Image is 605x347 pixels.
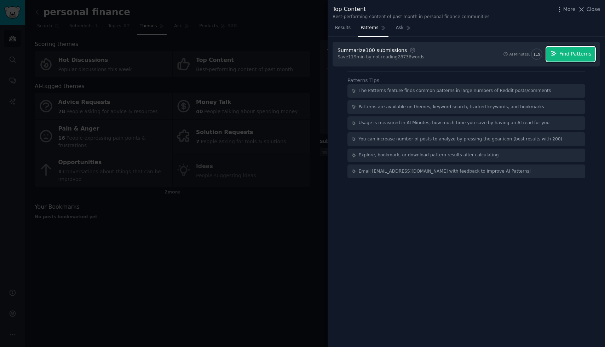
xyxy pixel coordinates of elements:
span: Find Patterns [559,50,592,58]
label: Patterns Tips [347,77,379,83]
div: Save 119 min by not reading 28736 words [338,54,424,60]
div: Top Content [333,5,490,14]
div: Patterns are available on themes, keyword search, tracked keywords, and bookmarks [359,104,544,110]
div: Explore, bookmark, or download pattern results after calculating [359,152,499,158]
button: Close [578,6,600,13]
span: Ask [396,25,404,31]
span: More [563,6,576,13]
span: Close [587,6,600,13]
div: The Patterns feature finds common patterns in large numbers of Reddit posts/comments [359,88,551,94]
div: Summarize 100 submissions [338,47,407,54]
div: Usage is measured in AI Minutes, how much time you save by having an AI read for you [359,120,550,126]
a: Ask [393,22,414,37]
button: Find Patterns [546,47,595,62]
span: 119 [533,52,540,57]
div: You can increase number of posts to analyze by pressing the gear icon (best results with 200) [359,136,563,143]
div: Best-performing content of past month in personal finance communities [333,14,490,20]
a: Results [333,22,353,37]
button: More [556,6,576,13]
span: Patterns [361,25,378,31]
div: AI Minutes: [509,52,530,57]
div: Email [EMAIL_ADDRESS][DOMAIN_NAME] with feedback to improve AI Patterns! [359,168,531,175]
a: Patterns [358,22,388,37]
span: Results [335,25,351,31]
